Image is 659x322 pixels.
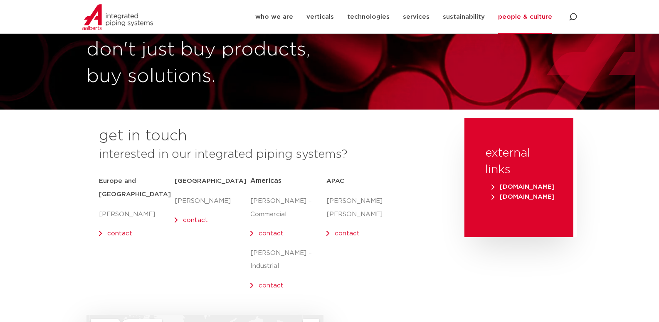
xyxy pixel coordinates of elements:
h3: external links [485,145,553,178]
span: [DOMAIN_NAME] [491,194,555,200]
span: Americas [250,177,281,184]
p: [PERSON_NAME] – Industrial [250,247,326,273]
h1: don't just buy products, buy solutions. [86,37,326,90]
a: [DOMAIN_NAME] [489,194,557,200]
a: contact [183,217,208,223]
h5: [GEOGRAPHIC_DATA] [175,175,250,188]
p: [PERSON_NAME] – Commercial [250,195,326,221]
a: contact [259,282,284,289]
p: [PERSON_NAME] [99,208,175,221]
a: contact [259,230,284,237]
strong: Europe and [GEOGRAPHIC_DATA] [99,178,171,197]
a: [DOMAIN_NAME] [489,184,557,190]
a: contact [335,230,360,237]
h5: APAC [326,175,402,188]
h3: interested in our integrated piping systems? [99,146,444,163]
p: [PERSON_NAME] [175,195,250,208]
a: contact [107,230,132,237]
span: [DOMAIN_NAME] [491,184,555,190]
p: [PERSON_NAME] [PERSON_NAME] [326,195,402,221]
h2: get in touch [99,126,187,146]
